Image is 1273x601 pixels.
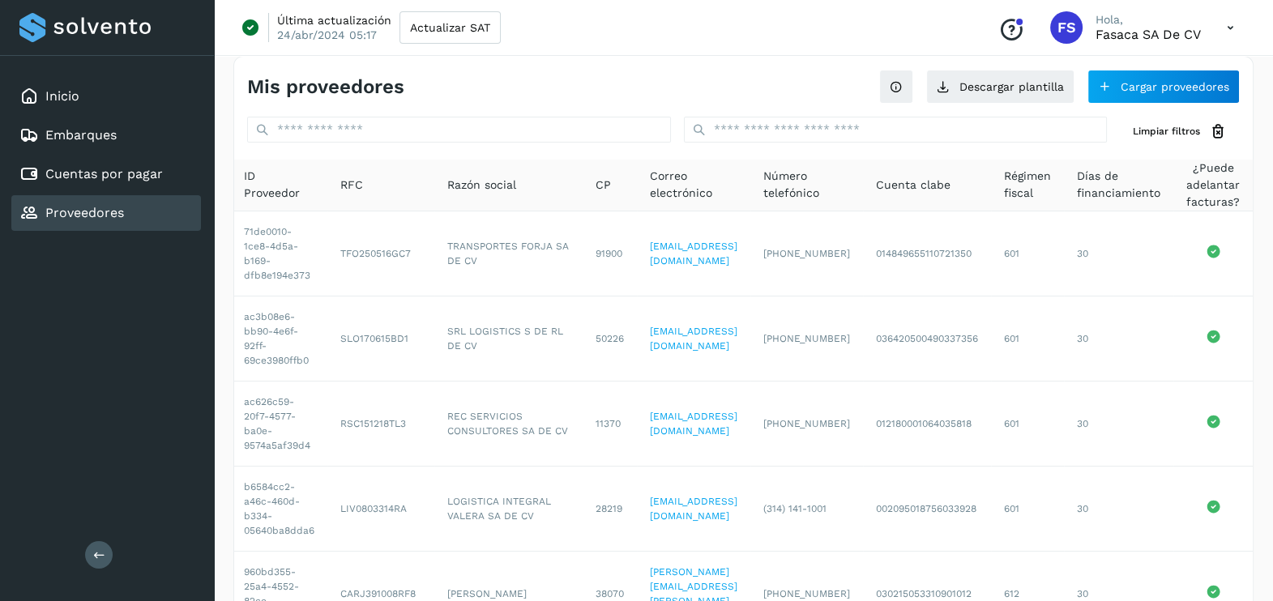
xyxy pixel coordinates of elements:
button: Cargar proveedores [1087,70,1240,104]
td: 002095018756033928 [863,467,991,552]
td: 012180001064035818 [863,381,991,467]
a: Embarques [45,127,117,143]
td: 601 [991,296,1064,381]
td: TRANSPORTES FORJA SA DE CV [434,211,583,296]
div: Embarques [11,117,201,153]
td: 30 [1064,467,1173,552]
span: Número telefónico [763,168,850,202]
p: Hola, [1096,13,1201,27]
td: 036420500490337356 [863,296,991,381]
button: Limpiar filtros [1120,117,1240,147]
button: Actualizar SAT [399,11,501,44]
span: [PHONE_NUMBER] [763,588,850,599]
a: Cuentas por pagar [45,166,163,181]
td: 601 [991,381,1064,467]
span: (314) 141-1001 [763,503,827,514]
td: 014849655110721350 [863,211,991,296]
td: 91900 [583,211,637,296]
td: ac3b08e6-bb90-4e6f-92ff-69ce3980ffb0 [231,296,327,381]
td: 601 [991,467,1064,552]
td: SRL LOGISTICS S DE RL DE CV [434,296,583,381]
a: [EMAIL_ADDRESS][DOMAIN_NAME] [650,241,737,266]
a: Proveedores [45,205,124,220]
td: 30 [1064,211,1173,296]
div: Inicio [11,79,201,114]
h4: Mis proveedores [247,75,404,99]
td: REC SERVICIOS CONSULTORES SA DE CV [434,381,583,467]
a: Inicio [45,88,79,104]
td: 30 [1064,296,1173,381]
td: 30 [1064,381,1173,467]
div: Proveedores [11,195,201,231]
td: LOGISTICA INTEGRAL VALERA SA DE CV [434,467,583,552]
td: LIV0803314RA [327,467,434,552]
span: ID Proveedor [244,168,314,202]
span: [PHONE_NUMBER] [763,333,850,344]
button: Descargar plantilla [926,70,1074,104]
span: [PHONE_NUMBER] [763,248,850,259]
p: Fasaca SA de CV [1096,27,1201,42]
td: RSC151218TL3 [327,381,434,467]
a: [EMAIL_ADDRESS][DOMAIN_NAME] [650,411,737,437]
p: Última actualización [277,13,391,28]
td: 71de0010-1ce8-4d5a-b169-dfb8e194e373 [231,211,327,296]
span: Cuenta clabe [876,177,950,194]
span: Régimen fiscal [1004,168,1051,202]
span: CP [596,177,611,194]
a: [EMAIL_ADDRESS][DOMAIN_NAME] [650,326,737,352]
td: 11370 [583,381,637,467]
td: 50226 [583,296,637,381]
td: ac626c59-20f7-4577-ba0e-9574a5af39d4 [231,381,327,467]
a: [EMAIL_ADDRESS][DOMAIN_NAME] [650,496,737,522]
span: [PHONE_NUMBER] [763,418,850,429]
span: ¿Puede adelantar facturas? [1186,160,1240,211]
span: Razón social [447,177,516,194]
span: Limpiar filtros [1133,124,1200,139]
span: RFC [340,177,363,194]
td: b6584cc2-a46c-460d-b334-05640ba8dda6 [231,467,327,552]
span: Actualizar SAT [410,22,490,33]
td: 28219 [583,467,637,552]
td: 601 [991,211,1064,296]
p: 24/abr/2024 05:17 [277,28,377,42]
span: Días de financiamiento [1077,168,1160,202]
span: Correo electrónico [650,168,737,202]
div: Cuentas por pagar [11,156,201,192]
td: SLO170615BD1 [327,296,434,381]
td: TFO250516GC7 [327,211,434,296]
